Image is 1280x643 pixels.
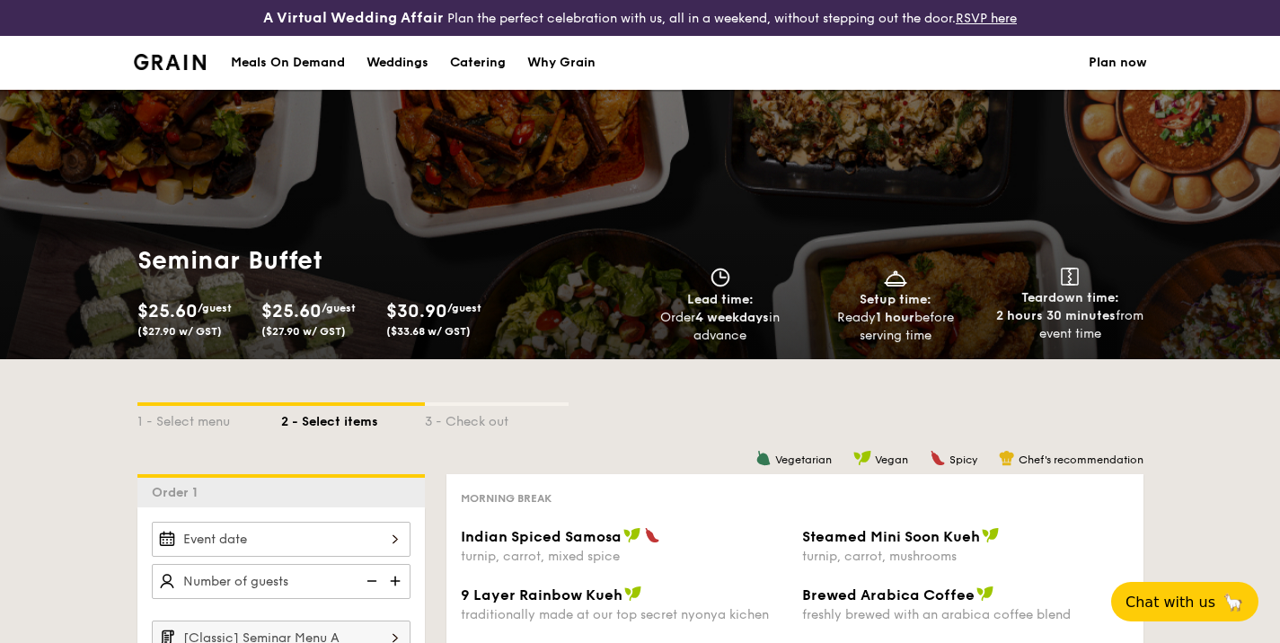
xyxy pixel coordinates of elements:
strong: 4 weekdays [695,310,769,325]
span: Vegan [875,454,908,466]
a: Why Grain [516,36,606,90]
strong: 1 hour [876,310,914,325]
span: Morning break [461,492,552,505]
span: Brewed Arabica Coffee [802,586,975,603]
img: icon-vegan.f8ff3823.svg [976,586,994,602]
img: Grain [134,54,207,70]
a: Meals On Demand [220,36,356,90]
span: /guest [447,302,481,314]
span: $30.90 [386,301,447,322]
span: Order 1 [152,485,205,500]
img: icon-spicy.37a8142b.svg [644,527,660,543]
a: Catering [439,36,516,90]
img: icon-spicy.37a8142b.svg [930,450,946,466]
div: Plan the perfect celebration with us, all in a weekend, without stepping out the door. [214,7,1067,29]
span: 🦙 [1223,592,1244,612]
span: /guest [198,302,232,314]
div: Meals On Demand [231,36,345,90]
span: Setup time: [860,292,931,307]
span: ($33.68 w/ GST) [386,325,471,338]
img: icon-vegan.f8ff3823.svg [982,527,1000,543]
img: icon-vegan.f8ff3823.svg [624,586,642,602]
span: Teardown time: [1021,290,1119,305]
img: icon-dish.430c3a2e.svg [882,268,909,287]
div: from event time [990,307,1151,343]
div: 1 - Select menu [137,406,281,431]
img: icon-clock.2db775ea.svg [707,268,734,287]
img: icon-vegan.f8ff3823.svg [623,527,641,543]
img: icon-vegan.f8ff3823.svg [853,450,871,466]
a: Weddings [356,36,439,90]
h1: Seminar Buffet [137,244,497,277]
div: Why Grain [527,36,596,90]
a: Logotype [134,54,207,70]
span: ($27.90 w/ GST) [137,325,222,338]
span: $25.60 [137,301,198,322]
span: /guest [322,302,356,314]
a: Plan now [1089,36,1147,90]
span: Indian Spiced Samosa [461,528,622,545]
span: Vegetarian [775,454,832,466]
span: $25.60 [261,301,322,322]
span: Spicy [949,454,977,466]
span: Chat with us [1126,594,1215,611]
img: icon-teardown.65201eee.svg [1061,268,1079,286]
div: freshly brewed with an arabica coffee blend [802,607,1129,622]
span: 9 Layer Rainbow Kueh [461,586,622,603]
span: Steamed Mini Soon Kueh [802,528,980,545]
div: Order in advance [640,309,801,345]
div: 3 - Check out [425,406,569,431]
div: Ready before serving time [815,309,975,345]
div: traditionally made at our top secret nyonya kichen [461,607,788,622]
img: icon-vegetarian.fe4039eb.svg [755,450,772,466]
span: Chef's recommendation [1019,454,1143,466]
div: turnip, carrot, mushrooms [802,549,1129,564]
div: 2 - Select items [281,406,425,431]
img: icon-chef-hat.a58ddaea.svg [999,450,1015,466]
input: Event date [152,522,410,557]
div: turnip, carrot, mixed spice [461,549,788,564]
span: Lead time: [687,292,754,307]
div: Catering [450,36,506,90]
strong: 2 hours 30 minutes [996,308,1116,323]
div: Weddings [366,36,428,90]
span: ($27.90 w/ GST) [261,325,346,338]
h4: A Virtual Wedding Affair [263,7,444,29]
img: icon-reduce.1d2dbef1.svg [357,564,384,598]
input: Number of guests [152,564,410,599]
img: icon-add.58712e84.svg [384,564,410,598]
button: Chat with us🦙 [1111,582,1258,621]
a: RSVP here [956,11,1017,26]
